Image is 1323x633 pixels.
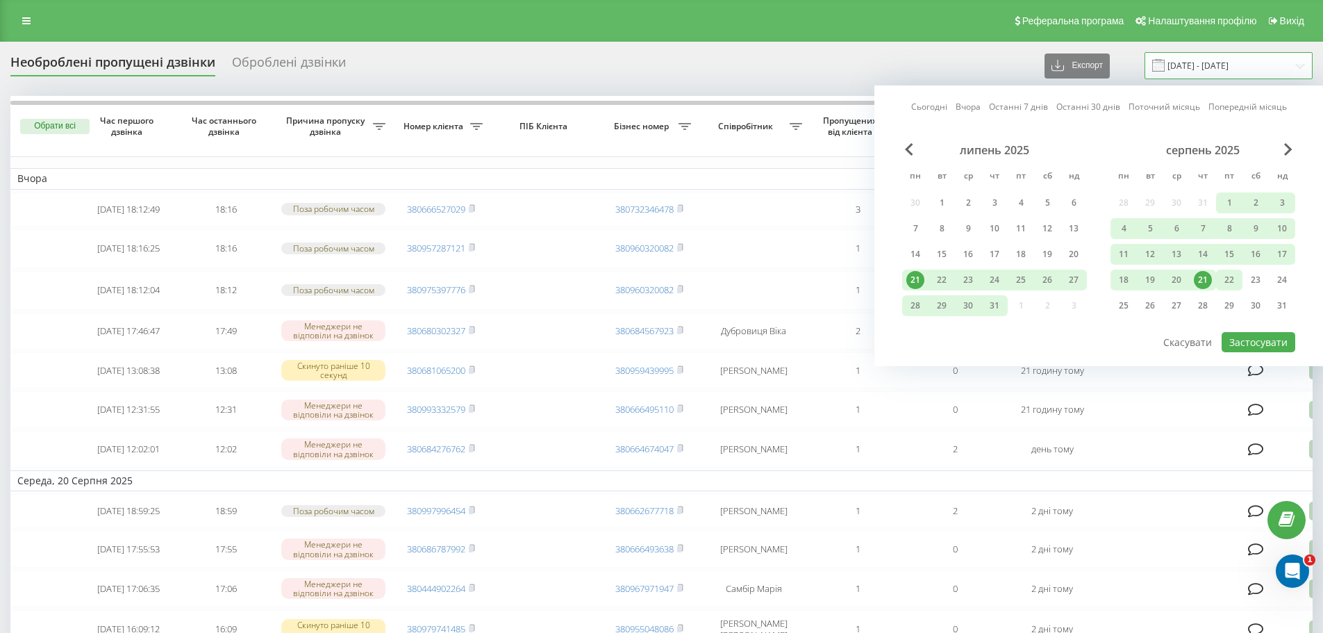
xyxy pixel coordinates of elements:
[1273,271,1291,289] div: 24
[1110,295,1137,316] div: пн 25 серп 2025 р.
[1137,218,1163,239] div: вт 5 серп 2025 р.
[1110,270,1137,290] div: пн 18 серп 2025 р.
[902,270,929,290] div: пн 21 лип 2025 р.
[1269,244,1295,265] div: нд 17 серп 2025 р.
[1190,218,1216,239] div: чт 7 серп 2025 р.
[816,115,887,137] span: Пропущених від клієнта
[902,143,1087,157] div: липень 2025
[1065,220,1083,238] div: 13
[906,391,1004,428] td: 0
[1220,245,1238,263] div: 15
[1141,220,1159,238] div: 5
[80,570,177,607] td: [DATE] 17:06:35
[1269,192,1295,213] div: нд 3 серп 2025 р.
[177,494,274,528] td: 18:59
[407,324,465,337] a: 380680302327
[985,297,1004,315] div: 31
[1034,192,1060,213] div: сб 5 лип 2025 р.
[232,55,346,76] div: Оброблені дзвінки
[615,504,674,517] a: 380662677718
[1216,295,1242,316] div: пт 29 серп 2025 р.
[1194,220,1212,238] div: 7
[906,220,924,238] div: 7
[1034,218,1060,239] div: сб 12 лип 2025 р.
[407,504,465,517] a: 380997996454
[1141,245,1159,263] div: 12
[959,220,977,238] div: 9
[906,494,1004,528] td: 2
[809,313,906,350] td: 2
[281,578,385,599] div: Менеджери не відповіли на дзвінок
[407,364,465,377] a: 380681065200
[1220,194,1238,212] div: 1
[1272,167,1292,188] abbr: неділя
[958,167,979,188] abbr: середа
[1034,270,1060,290] div: сб 26 лип 2025 р.
[984,167,1005,188] abbr: четвер
[1216,270,1242,290] div: пт 22 серп 2025 р.
[1004,431,1101,468] td: день тому
[929,192,955,213] div: вт 1 лип 2025 р.
[959,194,977,212] div: 2
[809,229,906,268] td: 1
[407,403,465,416] a: 380993332579
[933,194,951,212] div: 1
[1060,270,1087,290] div: нд 27 лип 2025 р.
[1242,192,1269,213] div: сб 2 серп 2025 р.
[1148,15,1256,26] span: Налаштування профілю
[1192,167,1213,188] abbr: четвер
[281,242,385,254] div: Поза робочим часом
[177,271,274,310] td: 18:12
[698,570,809,607] td: Самбір Марія
[905,143,913,156] span: Previous Month
[1022,15,1124,26] span: Реферальна програма
[905,167,926,188] abbr: понеділок
[20,119,90,134] button: Обрати всі
[80,313,177,350] td: [DATE] 17:46:47
[80,229,177,268] td: [DATE] 18:16:25
[281,115,373,137] span: Причина пропуску дзвінка
[1008,218,1034,239] div: пт 11 лип 2025 р.
[615,582,674,595] a: 380967971947
[177,431,274,468] td: 12:02
[1045,54,1110,79] button: Експорт
[1038,220,1056,238] div: 12
[989,100,1048,113] a: Останні 7 днів
[1242,244,1269,265] div: сб 16 серп 2025 р.
[906,531,1004,568] td: 0
[615,283,674,296] a: 380960320082
[809,494,906,528] td: 1
[615,203,674,215] a: 380732346478
[615,364,674,377] a: 380959439995
[931,167,952,188] abbr: вівторок
[906,431,1004,468] td: 2
[80,391,177,428] td: [DATE] 12:31:55
[608,121,679,132] span: Бізнес номер
[1012,220,1030,238] div: 11
[985,220,1004,238] div: 10
[933,245,951,263] div: 15
[906,245,924,263] div: 14
[1012,271,1030,289] div: 25
[1113,167,1134,188] abbr: понеділок
[809,531,906,568] td: 1
[407,242,465,254] a: 380957287121
[1276,554,1309,588] iframe: Intercom live chat
[177,313,274,350] td: 17:49
[1220,220,1238,238] div: 8
[1004,570,1101,607] td: 2 дні тому
[959,245,977,263] div: 16
[906,570,1004,607] td: 0
[281,438,385,459] div: Менеджери не відповіли на дзвінок
[407,443,465,455] a: 380684276762
[1038,271,1056,289] div: 26
[902,295,929,316] div: пн 28 лип 2025 р.
[407,283,465,296] a: 380975397776
[80,352,177,389] td: [DATE] 13:08:38
[698,494,809,528] td: [PERSON_NAME]
[177,570,274,607] td: 17:06
[809,570,906,607] td: 1
[1110,143,1295,157] div: серпень 2025
[911,100,947,113] a: Сьогодні
[177,229,274,268] td: 18:16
